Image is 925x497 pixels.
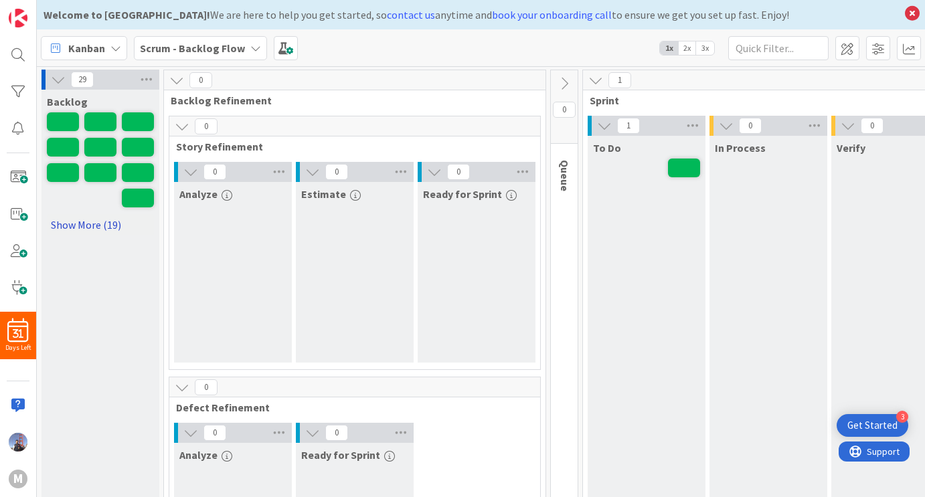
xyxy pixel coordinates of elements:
[47,214,154,235] a: Show More (19)
[837,414,908,437] div: Open Get Started checklist, remaining modules: 3
[423,187,502,201] span: Ready for Sprint
[861,118,884,134] span: 0
[203,164,226,180] span: 0
[203,425,226,441] span: 0
[325,164,348,180] span: 0
[896,411,908,423] div: 3
[176,140,523,153] span: Story Refinement
[28,2,61,18] span: Support
[13,329,23,338] span: 31
[558,160,572,191] span: Queue
[301,187,346,201] span: Estimate
[47,95,88,108] span: Backlog
[593,141,621,155] span: To Do
[325,425,348,441] span: 0
[176,401,523,414] span: Defect Refinement
[195,379,218,395] span: 0
[71,72,94,88] span: 29
[195,118,218,134] span: 0
[9,9,27,27] img: Visit kanbanzone.com
[608,72,631,88] span: 1
[179,448,218,462] span: Analyze
[9,433,27,452] img: ss
[447,164,470,180] span: 0
[739,118,762,134] span: 0
[189,72,212,88] span: 0
[9,470,27,488] div: M
[837,141,865,155] span: Verify
[715,141,766,155] span: In Process
[553,102,576,118] span: 0
[617,118,640,134] span: 1
[301,448,380,462] span: Ready for Sprint
[171,94,529,107] span: Backlog Refinement
[847,419,898,432] div: Get Started
[179,187,218,201] span: Analyze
